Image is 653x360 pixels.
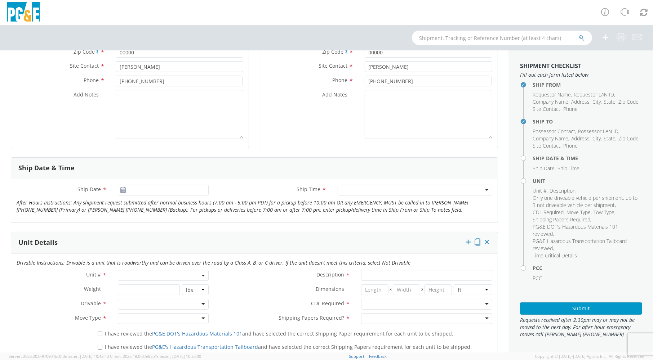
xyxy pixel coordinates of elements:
[550,187,576,194] span: Description
[533,98,569,105] li: ,
[594,209,616,216] li: ,
[105,330,453,337] span: I have reviewed the and have selected the correct Shipping Paper requirement for each unit to be ...
[574,91,615,98] li: ,
[571,135,590,142] span: Address
[323,91,348,98] span: Add Notes
[9,354,109,359] span: Server: 2025.20.0-970904bc0f3
[533,105,561,113] li: ,
[550,187,577,194] li: ,
[533,128,576,135] li: ,
[388,284,393,295] span: X
[520,316,642,338] span: Requests received after 2:30pm may or may not be moved to the next day. For after hour emergency ...
[533,135,569,142] li: ,
[578,128,619,135] li: ,
[533,142,561,149] li: ,
[18,165,75,172] h3: Ship Date & Time
[567,209,592,216] li: ,
[533,187,547,194] span: Unit #
[592,98,601,105] span: City
[74,91,99,98] span: Add Notes
[520,62,581,70] strong: Shipment Checklist
[86,271,101,278] span: Unit #
[533,223,640,238] li: ,
[604,98,617,105] li: ,
[533,238,640,252] li: ,
[533,209,564,216] span: CDL Required
[98,345,102,350] input: I have reviewed thePG&E's Hazardous Transportation Tailboardand have selected the correct Shippin...
[578,128,618,135] span: Possessor LAN ID
[311,300,344,307] span: CDL Required
[533,216,590,223] span: Shipping Papers Required
[533,142,560,149] span: Site Contact
[533,128,575,135] span: Possessor Contact
[533,135,568,142] span: Company Name
[533,156,642,161] h4: Ship Date & Time
[567,209,591,216] span: Move Type
[297,186,321,193] span: Ship Time
[535,354,644,359] span: Copyright © [DATE]-[DATE] Agistix Inc., All Rights Reserved
[592,98,602,105] li: ,
[425,284,452,295] input: Height
[5,2,41,23] img: pge-logo-06675f144f4cfa6a6814.png
[369,354,387,359] a: Feedback
[18,239,58,246] h3: Unit Details
[533,178,642,184] h4: Unit
[74,48,95,55] span: Zip Code
[533,216,591,223] li: ,
[533,165,555,172] span: Ship Date
[17,199,468,213] i: After Hours Instructions: Any shipment request submitted after normal business hours (7:00 am - 5...
[157,354,201,359] span: master, [DATE] 10:25:00
[279,314,344,321] span: Shipping Papers Required?
[17,259,410,266] i: Drivable Instructions: Drivable is a unit that is roadworthy and can be driven over the road by a...
[571,98,591,105] li: ,
[319,62,348,69] span: Site Contact
[563,142,578,149] span: Phone
[110,354,201,359] span: Client: 2025.18.0-37e85b1
[520,71,642,78] span: Fill out each form listed below
[316,271,344,278] span: Description
[349,354,365,359] a: Support
[323,48,344,55] span: Zip Code
[571,135,591,142] li: ,
[533,209,565,216] li: ,
[533,238,627,252] span: PG&E Hazardous Transportation Tailboard reviewed
[533,105,560,112] span: Site Contact
[84,285,101,292] span: Weight
[592,135,601,142] span: City
[420,284,425,295] span: X
[533,165,556,172] li: ,
[563,105,578,112] span: Phone
[594,209,614,216] span: Tow Type
[105,343,472,350] span: I have reviewed the and have selected the correct Shipping Papers requirement for each unit to be...
[533,275,542,282] span: PCC
[316,285,344,292] span: Dimensions
[65,354,109,359] span: master, [DATE] 10:43:43
[533,223,618,237] span: PG&E DOT's Hazardous Materials 101 reviewed
[618,135,640,142] li: ,
[98,332,102,336] input: I have reviewed thePG&E DOT's Hazardous Materials 101and have selected the correct Shipping Paper...
[533,265,642,271] h4: PCC
[533,119,642,124] h4: Ship To
[152,343,258,350] a: PG&E's Hazardous Transportation Tailboard
[618,98,640,105] li: ,
[75,314,101,321] span: Move Type
[604,135,616,142] span: State
[393,284,420,295] input: Width
[533,91,572,98] li: ,
[152,330,242,337] a: PG&E DOT's Hazardous Materials 101
[533,252,577,259] span: Time Critical Details
[84,77,99,84] span: Phone
[604,98,616,105] span: State
[571,98,590,105] span: Address
[618,135,639,142] span: Zip Code
[81,300,101,307] span: Drivable
[533,91,571,98] span: Requestor Name
[533,98,568,105] span: Company Name
[333,77,348,84] span: Phone
[533,194,640,209] li: ,
[618,98,639,105] span: Zip Code
[520,302,642,315] button: Submit
[533,82,642,87] h4: Ship From
[574,91,614,98] span: Requestor LAN ID
[592,135,602,142] li: ,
